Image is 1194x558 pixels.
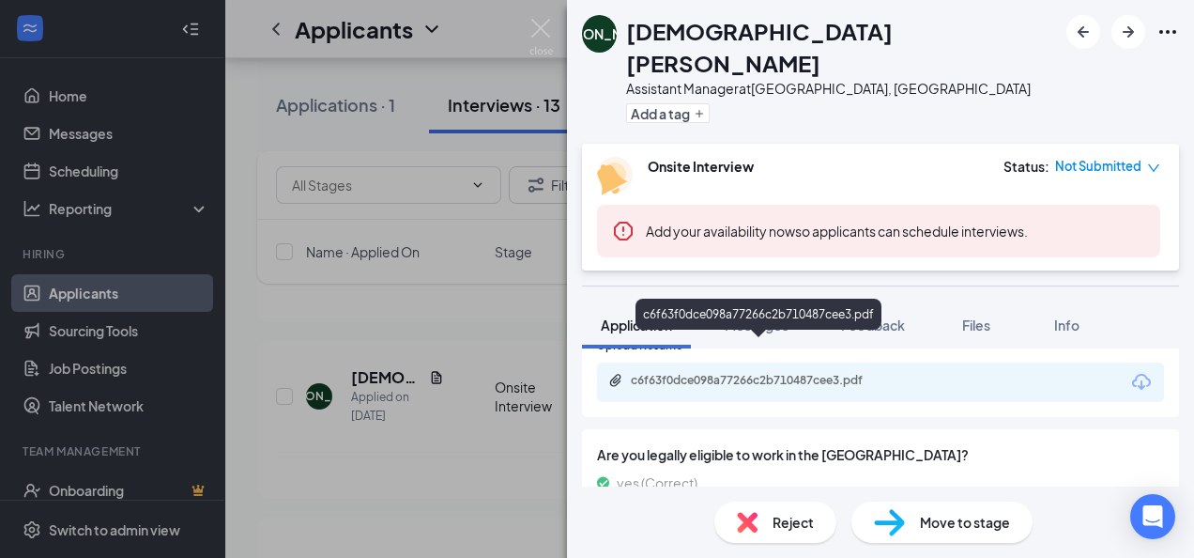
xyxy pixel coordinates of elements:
a: Paperclipc6f63f0dce098a77266c2b710487cee3.pdf [608,373,912,391]
button: ArrowLeftNew [1066,15,1100,49]
div: c6f63f0dce098a77266c2b710487cee3.pdf [631,373,894,388]
div: [PERSON_NAME] [545,24,654,43]
span: Move to stage [920,512,1010,533]
button: PlusAdd a tag [626,103,710,123]
svg: Error [612,220,635,242]
span: Not Submitted [1055,157,1141,176]
span: Application [601,317,672,333]
svg: Plus [694,108,705,119]
span: Reject [773,512,814,533]
svg: Download [1130,371,1153,394]
svg: Paperclip [608,373,623,388]
span: Info [1054,317,1079,333]
button: Add your availability now [646,222,795,240]
svg: Ellipses [1156,21,1179,43]
div: Status : [1003,157,1049,176]
span: down [1147,162,1160,175]
div: Assistant Manager at [GEOGRAPHIC_DATA], [GEOGRAPHIC_DATA] [626,79,1057,98]
span: yes (Correct) [617,473,697,493]
span: Files [962,317,990,333]
div: Open Intercom Messenger [1130,494,1175,539]
h1: [DEMOGRAPHIC_DATA][PERSON_NAME] [626,15,1057,79]
button: ArrowRight [1111,15,1145,49]
span: so applicants can schedule interviews. [646,223,1028,240]
svg: ArrowLeftNew [1072,21,1094,43]
span: Are you legally eligible to work in the [GEOGRAPHIC_DATA]? [597,444,1164,465]
div: c6f63f0dce098a77266c2b710487cee3.pdf [635,299,881,330]
b: Onsite Interview [648,158,754,175]
svg: ArrowRight [1117,21,1140,43]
